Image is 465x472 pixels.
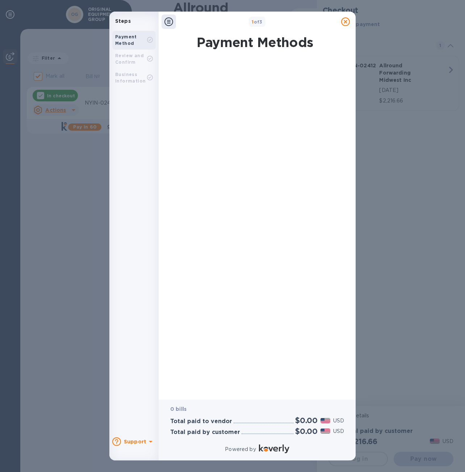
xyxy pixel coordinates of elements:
[252,19,254,25] span: 1
[170,406,187,412] b: 0 bills
[115,18,131,24] b: Steps
[295,427,318,436] h2: $0.00
[124,439,146,444] b: Support
[170,418,232,425] h3: Total paid to vendor
[115,53,144,65] b: Review and Confirm
[321,429,330,434] img: USD
[321,418,330,423] img: USD
[115,72,146,84] b: Business Information
[225,446,256,453] p: Powered by
[252,19,263,25] b: of 3
[115,34,137,46] b: Payment Method
[295,416,318,425] h2: $0.00
[333,427,344,435] p: USD
[168,35,342,50] h1: Payment Methods
[333,417,344,425] p: USD
[170,429,240,436] h3: Total paid by customer
[259,444,289,453] img: Logo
